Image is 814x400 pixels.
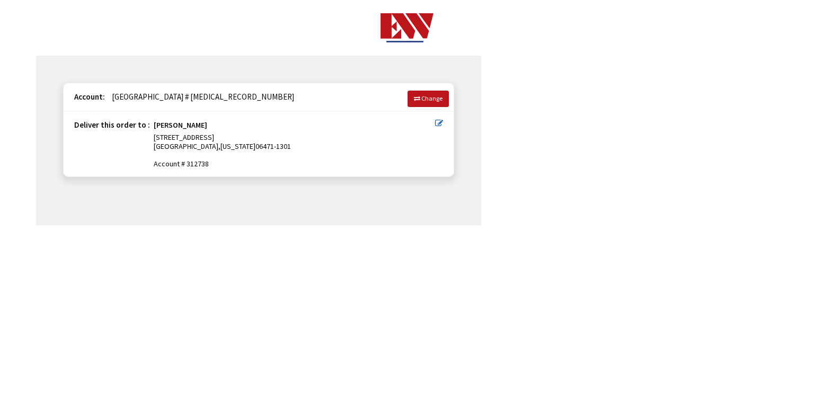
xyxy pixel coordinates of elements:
[107,92,294,102] span: [GEOGRAPHIC_DATA] # [MEDICAL_RECORD_NUMBER]
[154,132,214,142] span: [STREET_ADDRESS]
[255,141,291,151] span: 06471-1301
[421,94,443,102] span: Change
[154,121,207,133] strong: [PERSON_NAME]
[74,92,105,102] strong: Account:
[408,91,449,106] a: Change
[154,159,435,168] span: Account # 312738
[381,13,434,42] img: Electrical Wholesalers, Inc.
[220,141,255,151] span: [US_STATE]
[154,141,220,151] span: [GEOGRAPHIC_DATA],
[74,120,150,130] strong: Deliver this order to :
